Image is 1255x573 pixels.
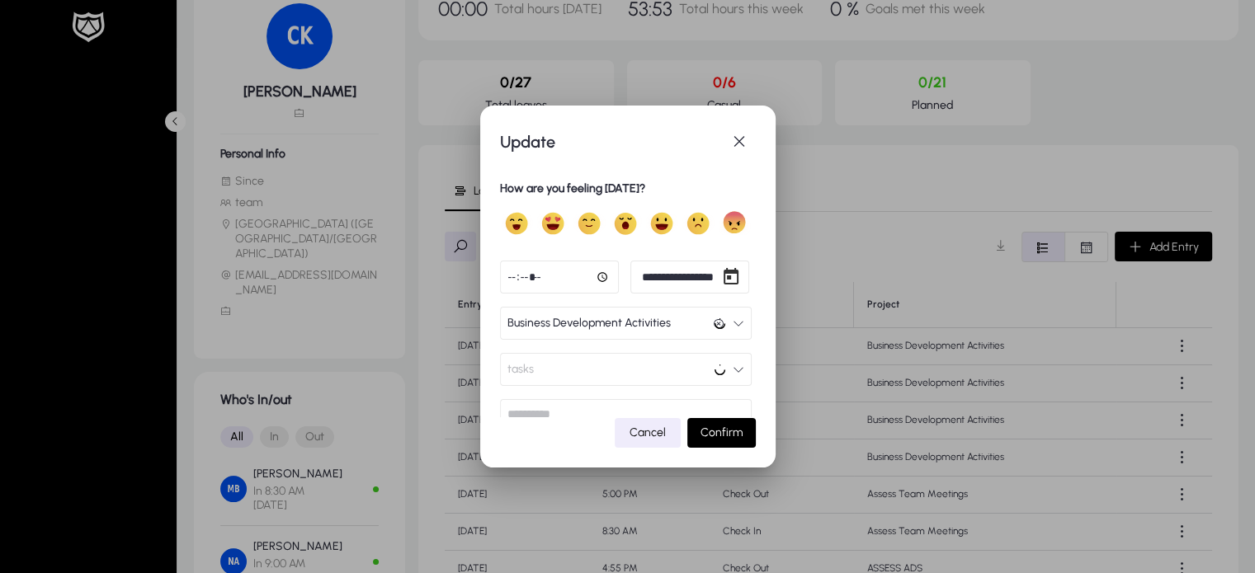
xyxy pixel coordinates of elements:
span: Business Development Activities [507,307,671,340]
button: Confirm [687,418,756,448]
button: Open calendar [715,261,748,294]
span: Cancel [630,425,666,439]
button: Cancel [615,418,681,448]
h1: How are you feeling [DATE]? [500,179,752,199]
span: tasks [507,353,534,386]
span: Confirm [701,425,743,439]
h1: Update [500,129,723,155]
